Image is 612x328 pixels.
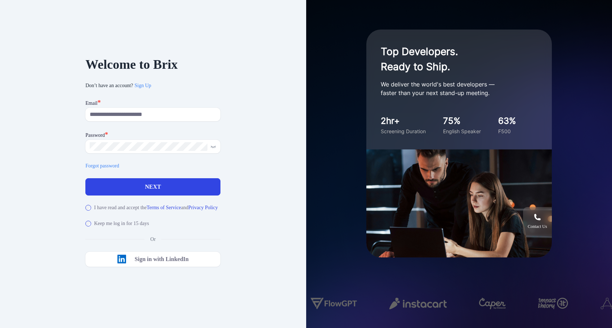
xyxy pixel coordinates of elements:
[523,207,552,236] button: Contact Us
[381,114,426,127] div: 2hr+
[144,236,161,243] div: Or
[85,59,178,70] p: Welcome to Brix
[94,220,149,227] label: Keep me log in for 15 days
[94,204,218,211] label: I have read and accept the and
[147,205,181,210] span: Terms of Service
[381,44,525,74] h1: Top Developers. Ready to Ship.
[188,205,218,210] span: Privacy Policy
[528,224,547,229] div: Contact Us
[135,83,151,88] span: Sign Up
[381,80,525,97] p: We deliver the world's best developers — faster than your next stand-up meeting.
[85,252,220,267] button: Sign in with LinkedIn
[135,256,189,263] div: Sign in with LinkedIn
[85,162,220,170] a: Forgot password
[381,127,426,135] div: Screening Duration
[443,127,481,135] div: English Speaker
[85,132,105,138] label: Password
[85,178,220,196] button: Next
[498,114,516,127] div: 63%
[85,100,97,106] label: Email
[133,82,151,89] a: Sign Up
[443,114,481,127] div: 75%
[85,82,220,89] span: Don’t have an account?
[498,127,516,135] div: F500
